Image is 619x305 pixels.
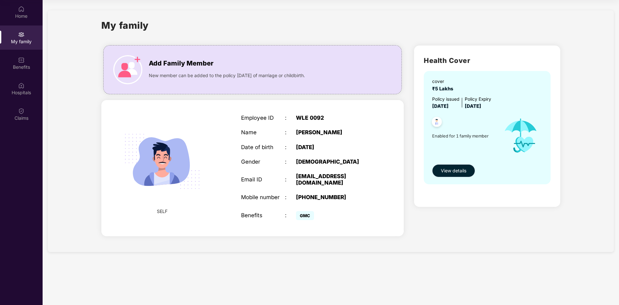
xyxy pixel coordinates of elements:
div: : [285,129,296,136]
div: [DEMOGRAPHIC_DATA] [296,158,373,165]
h2: Health Cover [424,55,551,66]
div: Employee ID [241,115,285,121]
img: svg+xml;base64,PHN2ZyBpZD0iSG9zcGl0YWxzIiB4bWxucz0iaHR0cDovL3d3dy53My5vcmcvMjAwMC9zdmciIHdpZHRoPS... [18,82,25,89]
span: Enabled for 1 family member [432,133,497,139]
div: WLE 0092 [296,115,373,121]
img: svg+xml;base64,PHN2ZyBpZD0iQ2xhaW0iIHhtbG5zPSJodHRwOi8vd3d3LnczLm9yZy8yMDAwL3N2ZyIgd2lkdGg9IjIwIi... [18,108,25,114]
img: svg+xml;base64,PHN2ZyB3aWR0aD0iMjAiIGhlaWdodD0iMjAiIHZpZXdCb3g9IjAgMCAyMCAyMCIgZmlsbD0ibm9uZSIgeG... [18,31,25,38]
div: [PERSON_NAME] [296,129,373,136]
div: : [285,194,296,200]
img: svg+xml;base64,PHN2ZyBpZD0iSG9tZSIgeG1sbnM9Imh0dHA6Ly93d3cudzMub3JnLzIwMDAvc3ZnIiB3aWR0aD0iMjAiIG... [18,6,25,12]
button: View details [432,164,475,177]
div: [EMAIL_ADDRESS][DOMAIN_NAME] [296,173,373,186]
div: : [285,212,296,219]
span: ₹5 Lakhs [432,86,456,92]
div: : [285,158,296,165]
div: Benefits [241,212,285,219]
span: [DATE] [465,103,481,109]
span: New member can be added to the policy [DATE] of marriage or childbirth. [149,72,305,79]
img: svg+xml;base64,PHN2ZyB4bWxucz0iaHR0cDovL3d3dy53My5vcmcvMjAwMC9zdmciIHdpZHRoPSIyMjQiIGhlaWdodD0iMT... [116,115,208,208]
div: Mobile number [241,194,285,200]
div: cover [432,78,456,85]
div: : [285,115,296,121]
div: Date of birth [241,144,285,150]
img: icon [113,55,142,84]
span: View details [441,167,466,174]
div: [PHONE_NUMBER] [296,194,373,200]
img: svg+xml;base64,PHN2ZyBpZD0iQmVuZWZpdHMiIHhtbG5zPSJodHRwOi8vd3d3LnczLm9yZy8yMDAwL3N2ZyIgd2lkdGg9Ij... [18,57,25,63]
div: Email ID [241,176,285,183]
img: icon [497,110,544,161]
div: Gender [241,158,285,165]
img: svg+xml;base64,PHN2ZyB4bWxucz0iaHR0cDovL3d3dy53My5vcmcvMjAwMC9zdmciIHdpZHRoPSI0OC45NDMiIGhlaWdodD... [429,115,445,131]
span: SELF [157,208,167,215]
div: Policy issued [432,96,459,103]
div: Name [241,129,285,136]
div: : [285,176,296,183]
span: GMC [296,211,314,220]
span: [DATE] [432,103,449,109]
h1: My family [101,18,149,33]
div: : [285,144,296,150]
div: [DATE] [296,144,373,150]
span: Add Family Member [149,58,213,68]
div: Policy Expiry [465,96,491,103]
